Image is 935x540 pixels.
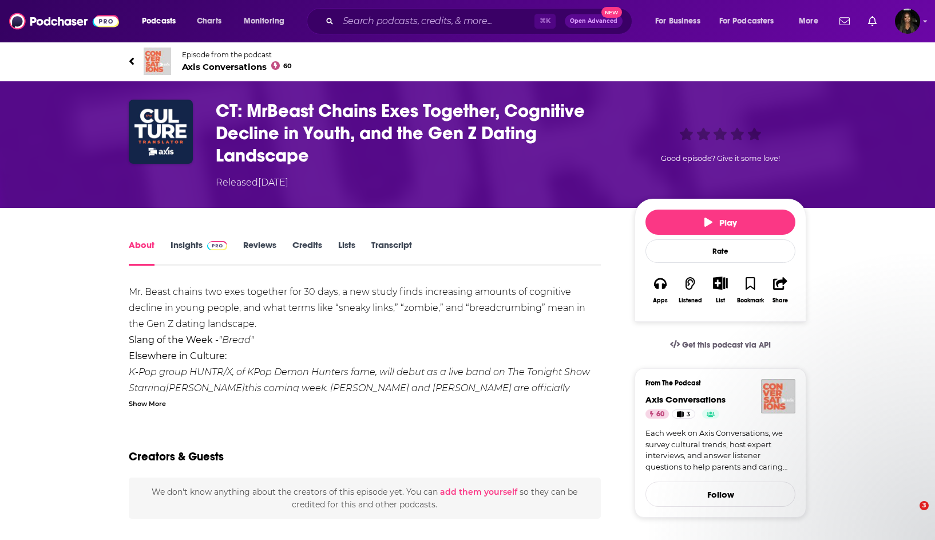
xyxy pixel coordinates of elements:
span: Open Advanced [570,18,617,24]
span: Good episode? Give it some love! [661,154,780,163]
span: Get this podcast via API [682,340,771,350]
button: Bookmark [735,269,765,311]
span: 3 [687,409,690,420]
a: Show notifications dropdown [835,11,854,31]
img: CT: MrBeast Chains Exes Together, Cognitive Decline in Youth, and the Gen Z Dating Landscape [129,100,193,164]
img: Podchaser Pro [207,241,227,250]
div: Rate [645,239,795,263]
span: Episode from the podcast [182,50,292,59]
button: open menu [647,12,715,30]
input: Search podcasts, credits, & more... [338,12,534,30]
a: Each week on Axis Conversations, we survey cultural trends, host expert interviews, and answer li... [645,428,795,472]
em: K-Pop group HUNTR/X, of KPop Demon Hunters fame, will debut as a live band on The Tonight Show St... [129,366,599,490]
span: For Business [655,13,700,29]
a: 60 [645,409,669,419]
button: Follow [645,482,795,507]
a: Axis Conversations [645,394,726,405]
span: Axis Conversations [182,61,292,72]
button: open menu [236,12,299,30]
div: Mr. Beast chains two exes together for 30 days, a new study finds increasing amounts of cognitive... [129,284,601,525]
a: [PERSON_NAME] [166,383,245,393]
span: 3 [920,501,929,510]
button: Show profile menu [895,9,920,34]
a: About [129,239,154,266]
h3: From The Podcast [645,379,786,387]
a: Axis ConversationsEpisode from the podcastAxis Conversations60 [129,48,806,75]
button: Play [645,210,795,235]
button: open menu [791,12,833,30]
button: open menu [134,12,191,30]
a: Charts [189,12,228,30]
button: open menu [712,12,791,30]
a: Lists [338,239,355,266]
img: Axis Conversations [144,48,171,75]
em: "Bread" [219,334,254,345]
span: Logged in as elissa.mccool [895,9,920,34]
div: Released [DATE] [216,176,288,190]
button: Open AdvancedNew [565,14,623,28]
img: Podchaser - Follow, Share and Rate Podcasts [9,10,119,32]
div: Show More ButtonList [706,269,735,311]
a: Show notifications dropdown [863,11,881,31]
div: Apps [653,297,668,304]
span: Charts [197,13,221,29]
a: Reviews [243,239,276,266]
button: Apps [645,269,675,311]
a: Transcript [371,239,412,266]
a: Credits [292,239,322,266]
span: Podcasts [142,13,176,29]
img: User Profile [895,9,920,34]
h1: CT: MrBeast Chains Exes Together, Cognitive Decline in Youth, and the Gen Z Dating Landscape [216,100,616,167]
h2: Creators & Guests [129,450,224,464]
span: 60 [283,64,292,69]
span: ⌘ K [534,14,556,29]
div: Search podcasts, credits, & more... [318,8,643,34]
button: add them yourself [440,487,517,496]
button: Listened [675,269,705,311]
a: 3 [672,409,695,419]
strong: Elsewhere in Culture: [129,350,227,361]
span: New [601,7,622,18]
a: InsightsPodchaser Pro [171,239,227,266]
span: For Podcasters [719,13,774,29]
span: We don't know anything about the creators of this episode yet . You can so they can be credited f... [152,487,577,510]
span: 60 [656,409,664,420]
div: Listened [679,297,702,304]
iframe: Intercom live chat [896,501,924,529]
button: Share [766,269,795,311]
span: Monitoring [244,13,284,29]
a: Get this podcast via API [661,331,780,359]
strong: Slang of the Week - [129,334,219,345]
span: Play [704,217,737,228]
span: More [799,13,818,29]
button: Show More Button [708,277,732,289]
